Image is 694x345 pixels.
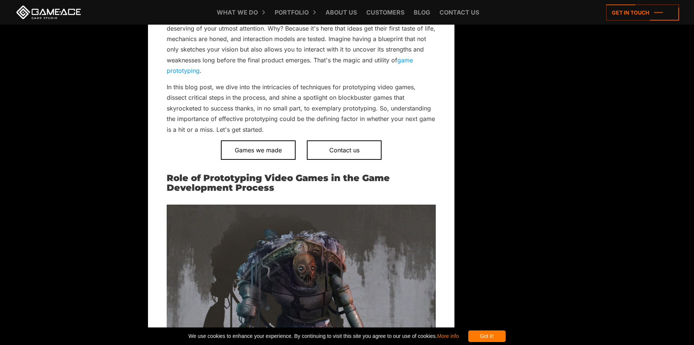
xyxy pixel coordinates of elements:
span: We use cookies to enhance your experience. By continuing to visit this site you agree to our use ... [188,330,459,342]
a: More info [437,333,459,339]
a: Contact us [307,140,382,160]
div: Got it! [468,330,506,342]
h2: Role of Prototyping Video Games in the Game Development Process [167,173,436,193]
p: In this blog post, we dive into the intricacies of techniques for prototyping video games, dissec... [167,82,436,135]
p: Game prototyping — often viewed as the unsung hero of game development — is a subject deserving o... [167,12,436,76]
a: Get in touch [606,4,679,21]
a: Games we made [221,140,296,160]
